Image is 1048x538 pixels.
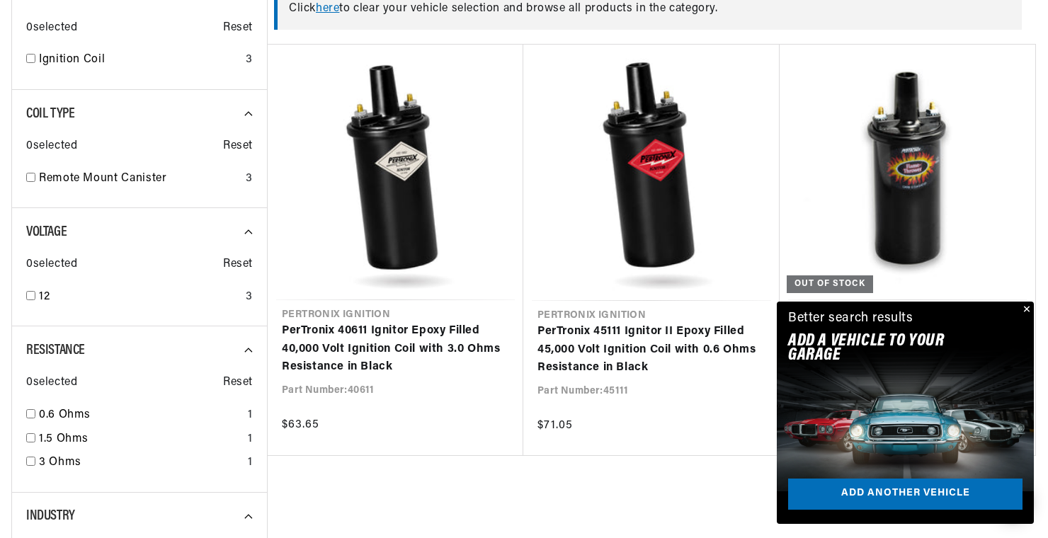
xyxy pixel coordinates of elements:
span: Coil Type [26,107,74,121]
a: PerTronix 40611 Ignitor Epoxy Filled 40,000 Volt Ignition Coil with 3.0 Ohms Resistance in Black [282,322,509,377]
span: Reset [223,137,253,156]
div: 3 [246,51,253,69]
span: Reset [223,374,253,392]
span: Industry [26,509,75,523]
a: 3 Ohms [39,454,242,472]
a: PerTronix 45111 Ignitor II Epoxy Filled 45,000 Volt Ignition Coil with 0.6 Ohms Resistance in Black [537,323,765,377]
h2: Add A VEHICLE to your garage [788,334,987,363]
span: Voltage [26,225,67,239]
span: 0 selected [26,256,77,274]
span: 0 selected [26,374,77,392]
a: 1.5 Ohms [39,430,242,449]
a: Add another vehicle [788,479,1023,510]
span: Reset [223,256,253,274]
a: 0.6 Ohms [39,406,242,425]
div: 1 [248,406,253,425]
div: Better search results [788,309,913,329]
div: 1 [248,454,253,472]
span: 0 selected [26,137,77,156]
div: 3 [246,288,253,307]
a: Ignition Coil [39,51,240,69]
a: Remote Mount Canister [39,170,240,188]
a: here [316,3,339,14]
div: 3 [246,170,253,188]
button: Close [1017,302,1034,319]
div: 1 [248,430,253,449]
a: 12 [39,288,240,307]
span: Reset [223,19,253,38]
span: Resistance [26,343,85,357]
span: 0 selected [26,19,77,38]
